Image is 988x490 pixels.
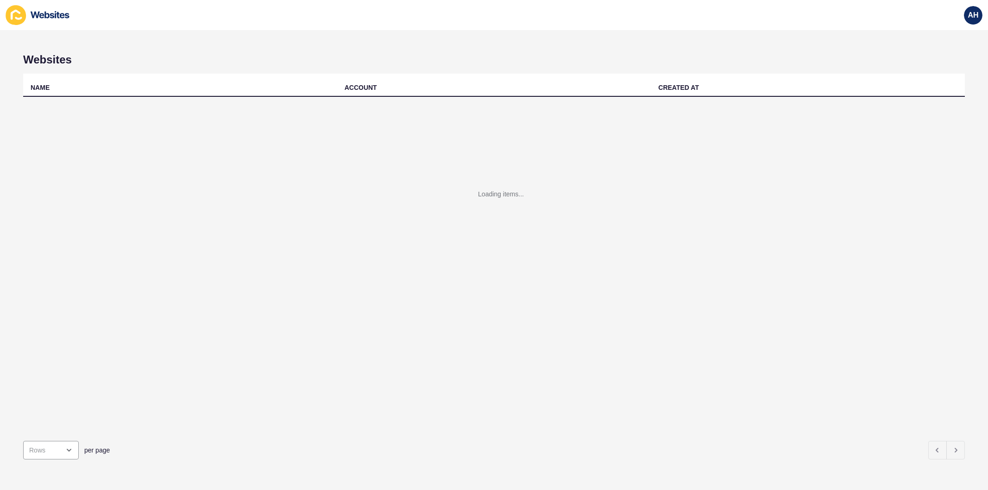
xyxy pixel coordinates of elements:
[968,11,978,20] span: AH
[84,446,110,455] span: per page
[31,83,50,92] div: NAME
[478,189,524,199] div: Loading items...
[658,83,699,92] div: CREATED AT
[23,53,965,66] h1: Websites
[23,441,79,459] div: open menu
[345,83,377,92] div: ACCOUNT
